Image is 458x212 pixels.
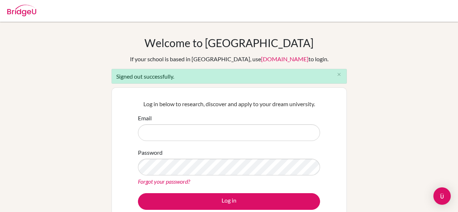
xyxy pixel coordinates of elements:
[138,148,163,157] label: Password
[7,5,36,16] img: Bridge-U
[130,55,328,63] div: If your school is based in [GEOGRAPHIC_DATA], use to login.
[433,187,451,205] div: Open Intercom Messenger
[138,100,320,108] p: Log in below to research, discover and apply to your dream university.
[112,69,347,84] div: Signed out successfully.
[144,36,314,49] h1: Welcome to [GEOGRAPHIC_DATA]
[138,178,190,185] a: Forgot your password?
[336,72,342,77] i: close
[332,69,346,80] button: Close
[138,193,320,210] button: Log in
[261,55,308,62] a: [DOMAIN_NAME]
[138,114,152,122] label: Email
